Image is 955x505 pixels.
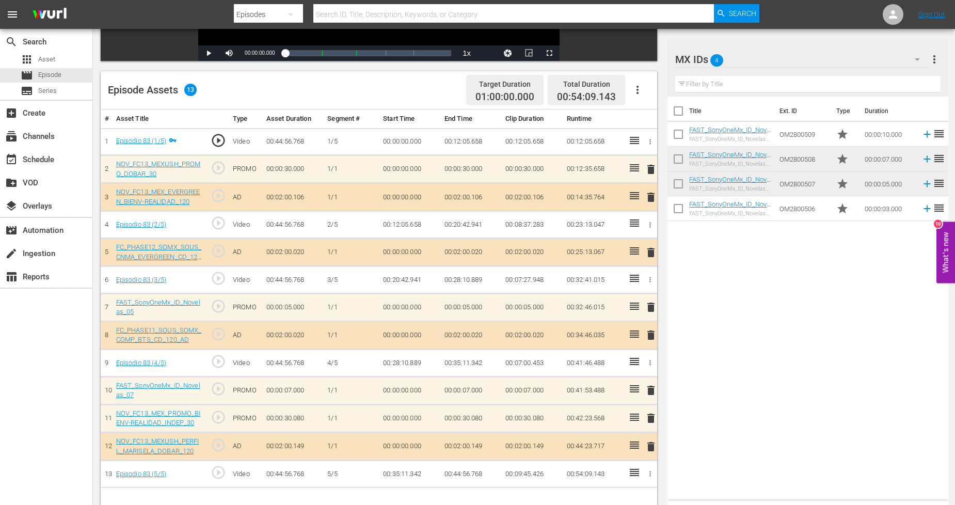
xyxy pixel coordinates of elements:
td: PROMO [229,376,262,404]
th: Clip Duration [501,109,563,129]
td: 00:00:00.000 [379,404,440,432]
button: Picture-in-Picture [518,45,539,61]
a: Episodio 83 (1/5) [116,137,166,145]
th: Start Time [379,109,440,129]
span: delete [645,329,657,341]
span: Promo [836,128,849,140]
td: Video [229,461,262,488]
td: 1/5 [323,128,379,155]
td: 00:28:10.889 [440,266,502,294]
td: 1/1 [323,293,379,321]
span: Asset [21,53,33,66]
span: VOD [5,177,18,189]
td: 00:02:00.106 [501,183,563,211]
span: delete [645,191,657,203]
button: delete [645,411,657,426]
span: Reports [5,271,18,283]
td: 8 [101,321,112,349]
td: 00:02:00.020 [440,321,502,349]
td: 00:08:37.283 [501,211,563,239]
td: 00:02:00.020 [501,239,563,266]
div: Total Duration [557,77,616,91]
th: End Time [440,109,502,129]
span: play_circle_outline [211,409,226,425]
td: 00:00:07.000 [501,376,563,404]
td: Video [229,266,262,294]
span: delete [645,163,657,176]
td: 00:02:00.020 [501,321,563,349]
td: 00:00:30.080 [501,404,563,432]
span: play_circle_outline [211,298,226,314]
td: 00:02:00.149 [262,432,324,460]
span: Promo [836,202,849,215]
td: PROMO [229,293,262,321]
td: 00:02:00.106 [440,183,502,211]
a: FAST_SonyOneMx_ID_Novelas_07 [116,382,200,399]
td: 1/1 [323,404,379,432]
td: 1/1 [323,155,379,183]
td: 00:12:05.658 [440,128,502,155]
th: Segment # [323,109,379,129]
a: FAST_SonyOneMx_ID_Novelas_05 [116,298,200,316]
span: play_circle_outline [211,271,226,286]
td: 00:44:56.768 [262,266,324,294]
button: delete [645,300,657,315]
a: Episodio 83 (4/5) [116,359,166,367]
td: 00:12:05.658 [563,128,624,155]
th: Runtime [563,109,624,129]
th: Asset Duration [262,109,324,129]
td: 00:00:00.000 [379,432,440,460]
span: Schedule [5,153,18,166]
svg: Add to Episode [921,153,933,165]
span: Series [38,86,57,96]
button: Playback Rate [456,45,477,61]
td: 00:00:07.000 [262,376,324,404]
td: 7 [101,293,112,321]
div: MX IDs [675,45,930,74]
td: Video [229,350,262,377]
td: 00:00:03.000 [861,196,917,221]
td: 6 [101,266,112,294]
td: 1/1 [323,376,379,404]
td: OM2800508 [775,147,832,171]
td: 1/1 [323,321,379,349]
span: delete [645,246,657,259]
td: 00:00:00.000 [379,239,440,266]
td: 1/1 [323,432,379,460]
td: 00:35:11.342 [440,350,502,377]
td: AD [229,239,262,266]
span: Search [5,36,18,48]
td: 00:44:56.768 [262,128,324,155]
div: Progress Bar [285,50,452,56]
div: Episode Assets [108,84,197,96]
span: Episode [21,69,33,82]
td: 00:12:05.658 [501,128,563,155]
span: menu [6,8,19,21]
span: play_circle_outline [211,465,226,480]
button: Mute [219,45,240,61]
span: reorder [933,202,945,214]
td: 00:44:56.768 [262,211,324,239]
a: FC_PHASE12_SOMX_SOUS_CNMA_EVERGREEN_CD_120_ORIGINAL [116,243,202,270]
td: 10 [101,376,112,404]
td: 00:00:07.000 [861,147,917,171]
td: 00:44:56.768 [262,461,324,488]
button: delete [645,383,657,398]
td: 00:14:35.764 [563,183,624,211]
svg: Add to Episode [921,178,933,190]
td: 00:00:07.000 [440,376,502,404]
span: play_circle_outline [211,243,226,259]
a: Episodio 83 (2/5) [116,220,166,228]
span: Create [5,107,18,119]
td: 3/5 [323,266,379,294]
span: reorder [933,177,945,190]
td: 00:42:23.568 [563,404,624,432]
span: play_circle_outline [211,133,226,148]
td: 00:02:00.020 [262,321,324,349]
td: 00:20:42.941 [379,266,440,294]
td: 11 [101,404,112,432]
span: more_vert [928,53,941,66]
td: 00:00:30.000 [440,155,502,183]
td: AD [229,321,262,349]
td: 00:00:05.000 [501,293,563,321]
